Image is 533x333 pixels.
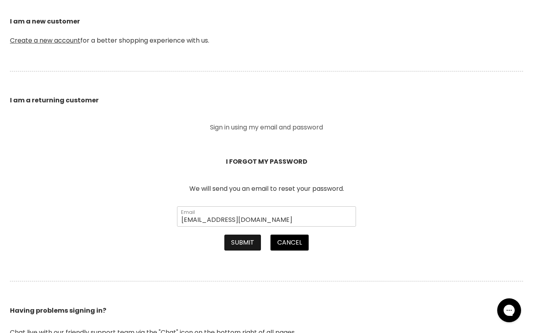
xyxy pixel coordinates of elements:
b: I FORGOT MY PASSWORD [226,157,307,166]
b: Having problems signing in? [10,306,106,315]
button: Submit [224,235,261,251]
b: I am a new customer [10,17,80,26]
p: Sign in using my email and password [177,124,356,131]
button: Cancel [270,235,309,251]
b: I am a returning customer [10,96,99,105]
p: We will send you an email to reset your password. [177,185,356,192]
iframe: Gorgias live chat messenger [493,296,525,325]
a: Create a new account [10,36,80,45]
